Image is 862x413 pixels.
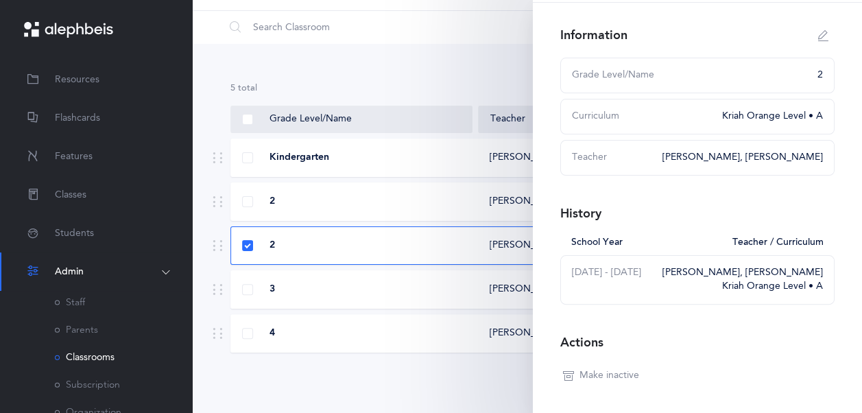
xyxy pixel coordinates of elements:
[662,266,823,280] div: [PERSON_NAME], [PERSON_NAME]
[809,69,823,82] div: 2
[230,82,824,95] div: 5
[270,151,329,165] span: Kindergarten
[55,297,85,308] a: Staff
[55,226,94,241] span: Students
[572,266,654,294] div: [DATE] - [DATE]
[490,327,567,340] div: [PERSON_NAME]
[55,324,98,335] a: Parents
[793,344,846,397] iframe: Drift Widget Chat Controller
[55,73,99,87] span: Resources
[55,111,100,126] span: Flashcards
[490,113,612,126] div: Teacher
[579,369,639,383] span: Make inactive
[55,352,115,363] a: Classrooms
[270,283,275,296] span: 3
[490,195,567,209] div: [PERSON_NAME]
[572,110,714,123] div: Curriculum
[572,69,809,82] div: Grade Level/Name
[242,113,461,126] div: Grade Level/Name
[571,236,724,250] div: School Year
[490,239,587,252] div: [PERSON_NAME]‪, + 1‬
[572,151,654,165] div: Teacher
[662,280,823,294] div: Kriah Orange Level • A
[560,27,627,44] div: Information
[238,83,257,93] span: total
[270,239,275,252] span: 2
[560,334,603,351] div: Actions
[55,150,93,164] span: Features
[270,327,275,340] span: 4
[270,195,275,209] span: 2
[724,236,824,250] div: Teacher / Curriculum
[662,151,823,165] div: [PERSON_NAME], [PERSON_NAME]
[55,379,120,390] a: Subscription
[560,365,642,387] button: Make inactive
[490,283,567,296] div: [PERSON_NAME]
[490,151,567,165] div: [PERSON_NAME]
[55,265,84,279] span: Admin
[560,205,601,222] div: History
[55,188,86,202] span: Classes
[224,11,556,44] input: Search Classroom
[714,110,823,123] div: Kriah Orange Level • A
